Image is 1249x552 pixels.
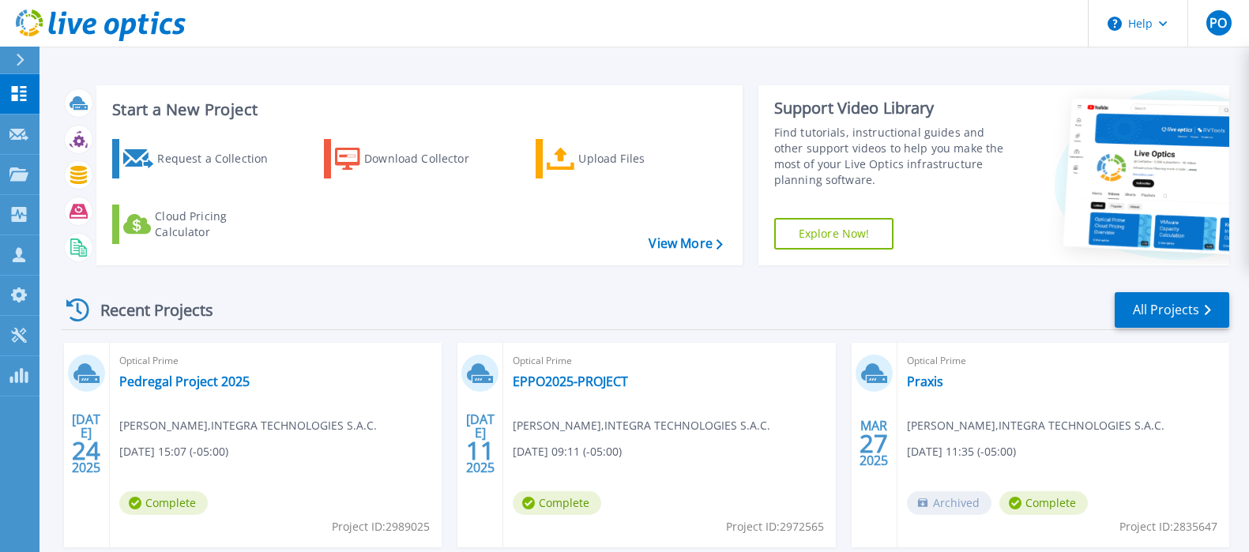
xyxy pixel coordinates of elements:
[774,98,1011,118] div: Support Video Library
[513,491,601,515] span: Complete
[465,415,495,472] div: [DATE] 2025
[1115,292,1229,328] a: All Projects
[72,444,100,457] span: 24
[726,518,824,535] span: Project ID: 2972565
[859,415,889,472] div: MAR 2025
[112,139,288,178] a: Request a Collection
[513,352,826,370] span: Optical Prime
[61,291,235,329] div: Recent Projects
[536,139,712,178] a: Upload Files
[907,352,1220,370] span: Optical Prime
[71,415,101,472] div: [DATE] 2025
[119,443,228,460] span: [DATE] 15:07 (-05:00)
[774,125,1011,188] div: Find tutorials, instructional guides and other support videos to help you make the most of your L...
[157,143,284,175] div: Request a Collection
[112,205,288,244] a: Cloud Pricing Calculator
[907,417,1164,434] span: [PERSON_NAME] , INTEGRA TECHNOLOGIES S.A.C.
[364,143,491,175] div: Download Collector
[324,139,500,178] a: Download Collector
[907,374,943,389] a: Praxis
[119,491,208,515] span: Complete
[907,491,991,515] span: Archived
[1209,17,1227,29] span: PO
[578,143,705,175] div: Upload Files
[860,437,888,450] span: 27
[119,352,432,370] span: Optical Prime
[466,444,495,457] span: 11
[119,374,250,389] a: Pedregal Project 2025
[649,236,722,251] a: View More
[1119,518,1217,535] span: Project ID: 2835647
[155,208,281,240] div: Cloud Pricing Calculator
[112,101,722,118] h3: Start a New Project
[513,443,622,460] span: [DATE] 09:11 (-05:00)
[999,491,1088,515] span: Complete
[332,518,430,535] span: Project ID: 2989025
[513,374,628,389] a: EPPO2025-PROJECT
[513,417,770,434] span: [PERSON_NAME] , INTEGRA TECHNOLOGIES S.A.C.
[907,443,1016,460] span: [DATE] 11:35 (-05:00)
[774,218,894,250] a: Explore Now!
[119,417,377,434] span: [PERSON_NAME] , INTEGRA TECHNOLOGIES S.A.C.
